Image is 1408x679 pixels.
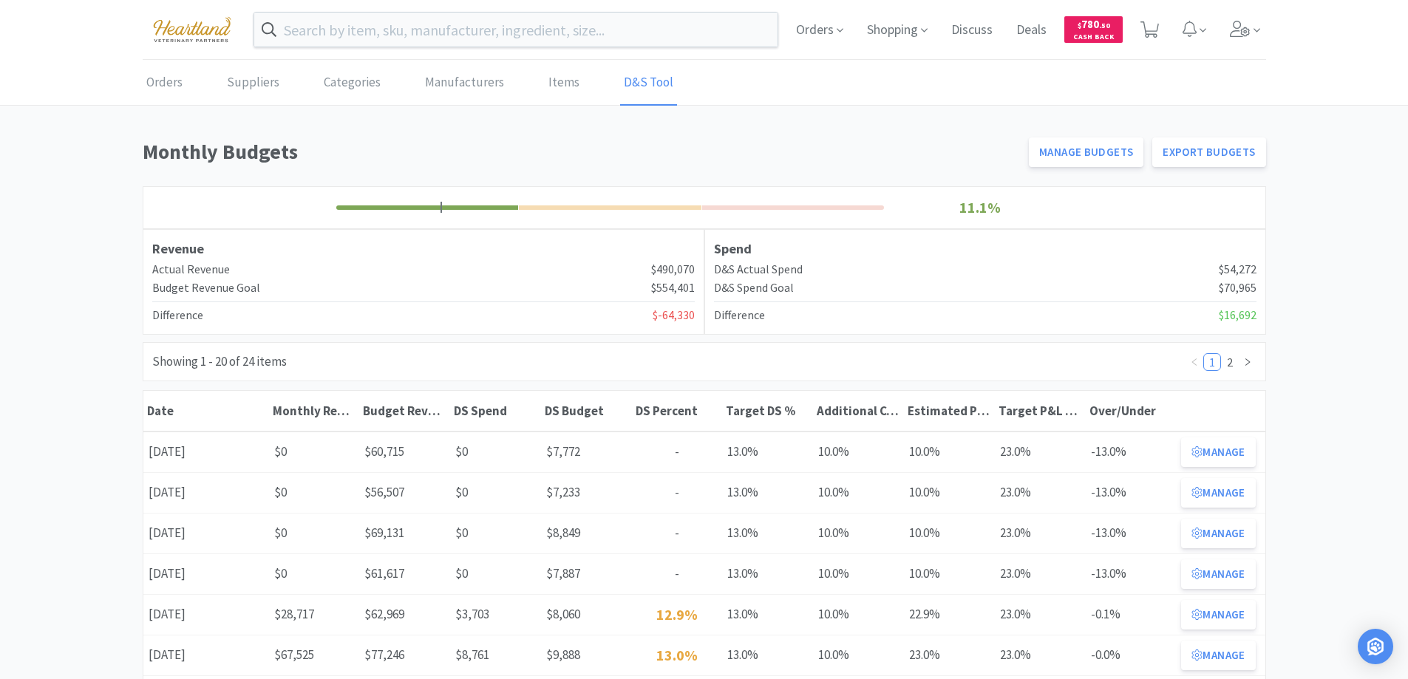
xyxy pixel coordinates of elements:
[1086,640,1177,670] div: -0.0%
[1086,477,1177,508] div: -13.0%
[995,477,1086,508] div: 23.0%
[545,61,583,106] a: Items
[995,437,1086,467] div: 23.0%
[904,599,995,629] div: 22.9%
[817,403,900,419] div: Additional COS %
[1073,33,1114,43] span: Cash Back
[1239,353,1256,371] li: Next Page
[1181,559,1255,589] button: Manage
[1152,137,1265,167] a: Export Budgets
[143,9,242,50] img: cad7bdf275c640399d9c6e0c56f98fd2_10.png
[813,518,904,548] div: 10.0%
[546,646,580,663] span: $9,888
[908,403,991,419] div: Estimated P&L COS %
[273,403,356,419] div: Monthly Revenue
[1086,559,1177,589] div: -13.0%
[1099,21,1110,30] span: . 50
[143,135,1021,168] h1: Monthly Budgets
[995,599,1086,629] div: 23.0%
[143,518,269,548] div: [DATE]
[1029,137,1143,167] button: Manage Budgets
[143,599,269,629] div: [DATE]
[637,564,718,584] p: -
[364,484,404,500] span: $56,507
[722,640,813,670] div: 13.0%
[274,484,287,500] span: $0
[152,239,695,260] h3: Revenue
[1219,279,1256,298] span: $70,965
[143,559,269,589] div: [DATE]
[455,606,489,622] span: $3,703
[620,61,677,106] a: D&S Tool
[813,437,904,467] div: 10.0%
[637,442,718,462] p: -
[152,279,260,298] h4: Budget Revenue Goal
[152,306,203,325] h4: Difference
[1086,599,1177,629] div: -0.1%
[722,437,813,467] div: 13.0%
[1222,354,1238,370] a: 2
[1078,21,1081,30] span: $
[1181,641,1255,670] button: Manage
[455,443,468,460] span: $0
[637,644,718,667] p: 13.0%
[813,477,904,508] div: 10.0%
[722,559,813,589] div: 13.0%
[364,525,404,541] span: $69,131
[1089,403,1173,419] div: Over/Under
[888,196,1072,219] p: 11.1%
[546,443,580,460] span: $7,772
[904,518,995,548] div: 10.0%
[152,352,287,372] div: Showing 1 - 20 of 24 items
[546,484,580,500] span: $7,233
[363,403,446,419] div: Budget Revenue
[1181,519,1255,548] button: Manage
[651,260,695,279] span: $490,070
[1181,600,1255,629] button: Manage
[637,482,718,502] p: -
[455,525,468,541] span: $0
[546,565,580,581] span: $7,887
[1181,437,1255,467] button: Manage
[1078,17,1110,31] span: 780
[1010,24,1052,37] a: Deals
[999,403,1082,419] div: Target P&L COS %
[714,239,1256,260] h3: Spend
[1086,518,1177,548] div: -13.0%
[651,279,695,298] span: $554,401
[722,477,813,508] div: 13.0%
[147,403,265,419] div: Date
[995,518,1086,548] div: 23.0%
[364,606,404,622] span: $62,969
[274,646,314,663] span: $67,525
[945,24,999,37] a: Discuss
[274,443,287,460] span: $0
[254,13,778,47] input: Search by item, sku, manufacturer, ingredient, size...
[455,646,489,663] span: $8,761
[904,477,995,508] div: 10.0%
[421,61,508,106] a: Manufacturers
[364,565,404,581] span: $61,617
[1186,353,1203,371] li: Previous Page
[813,640,904,670] div: 10.0%
[320,61,384,106] a: Categories
[636,403,719,419] div: DS Percent
[904,640,995,670] div: 23.0%
[813,559,904,589] div: 10.0%
[637,603,718,627] p: 12.9%
[546,525,580,541] span: $8,849
[1181,478,1255,508] button: Manage
[274,525,287,541] span: $0
[1086,437,1177,467] div: -13.0%
[726,403,809,419] div: Target DS %
[904,437,995,467] div: 10.0%
[1219,306,1256,325] span: $16,692
[454,403,537,419] div: DS Spend
[995,559,1086,589] div: 23.0%
[364,443,404,460] span: $60,715
[143,61,186,106] a: Orders
[813,599,904,629] div: 10.0%
[714,306,765,325] h4: Difference
[714,279,794,298] h4: D&S Spend Goal
[637,523,718,543] p: -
